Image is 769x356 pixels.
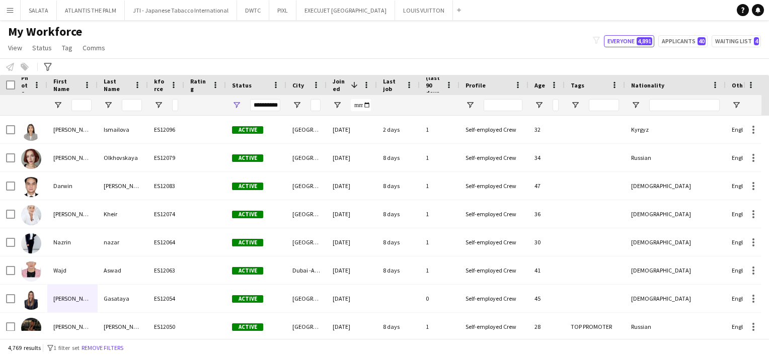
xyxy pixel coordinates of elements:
div: [DEMOGRAPHIC_DATA] [625,172,726,200]
div: [PERSON_NAME] [47,285,98,312]
div: ES12063 [148,256,184,284]
img: Anastasia Olkhovskaya [21,149,41,169]
div: [PERSON_NAME] [47,200,98,228]
img: Ekaterina Aleksandrova [21,318,41,338]
span: Active [232,239,263,246]
div: Darwin [47,172,98,200]
span: Active [232,323,263,331]
img: Claire Gasataya [21,290,41,310]
div: ES12050 [148,313,184,340]
span: Tag [62,43,72,52]
div: ES12074 [148,200,184,228]
input: City Filter Input [311,99,321,111]
span: Active [232,126,263,134]
button: Applicants40 [658,35,708,47]
div: Ismailova [98,116,148,143]
div: Self-employed Crew [459,116,528,143]
span: Last Name [104,77,130,93]
input: Last Name Filter Input [122,99,142,111]
button: Open Filter Menu [53,101,62,110]
input: Age Filter Input [553,99,559,111]
span: 4,891 [637,37,652,45]
span: Photo [21,74,29,97]
div: 2 days [377,116,420,143]
div: 8 days [377,313,420,340]
div: ES12079 [148,144,184,171]
div: Dubai -Almamzar [286,256,327,284]
div: 1 [420,172,459,200]
div: [GEOGRAPHIC_DATA] [286,313,327,340]
button: JTI - Japanese Tabacco International [125,1,237,20]
div: 0 [420,285,459,312]
div: [PERSON_NAME] [47,313,98,340]
div: [PERSON_NAME] [98,313,148,340]
div: [DATE] [327,256,377,284]
button: EXECUJET [GEOGRAPHIC_DATA] [296,1,395,20]
input: Nationality Filter Input [649,99,720,111]
div: 1 [420,116,459,143]
div: [DATE] [327,116,377,143]
div: [GEOGRAPHIC_DATA] [286,116,327,143]
div: Self-employed Crew [459,285,528,312]
span: 1 filter set [53,344,80,351]
span: Active [232,211,263,218]
div: 8 days [377,144,420,171]
div: [DATE] [327,200,377,228]
button: LOUIS VUITTON [395,1,453,20]
div: [GEOGRAPHIC_DATA] [286,172,327,200]
button: PIXL [269,1,296,20]
span: Nationality [631,81,664,89]
img: Wajd Aswad [21,261,41,282]
div: 34 [528,144,565,171]
div: 1 [420,313,459,340]
button: Waiting list4 [712,35,761,47]
button: Open Filter Menu [466,101,475,110]
div: [DATE] [327,313,377,340]
div: [PERSON_NAME] [47,116,98,143]
button: Remove filters [80,342,125,353]
div: 28 [528,313,565,340]
span: Jobs (last 90 days) [426,66,441,104]
div: TOP PROMOTER [565,313,625,340]
input: Joined Filter Input [351,99,371,111]
button: Open Filter Menu [154,101,163,110]
span: Last job [383,77,402,93]
button: Open Filter Menu [571,101,580,110]
input: Profile Filter Input [484,99,522,111]
span: Comms [83,43,105,52]
div: [GEOGRAPHIC_DATA] [286,285,327,312]
div: Aswad [98,256,148,284]
span: Status [232,81,252,89]
div: Self-employed Crew [459,313,528,340]
div: [GEOGRAPHIC_DATA] [286,144,327,171]
div: [DEMOGRAPHIC_DATA] [625,200,726,228]
button: Open Filter Menu [534,101,544,110]
div: Russian [625,313,726,340]
div: 32 [528,116,565,143]
span: Active [232,183,263,190]
span: 40 [698,37,706,45]
div: [DEMOGRAPHIC_DATA] [625,285,726,312]
div: Olkhovskaya [98,144,148,171]
div: [DATE] [327,144,377,171]
button: Open Filter Menu [631,101,640,110]
div: Kheir [98,200,148,228]
div: 47 [528,172,565,200]
div: Gasataya [98,285,148,312]
button: Everyone4,891 [604,35,654,47]
span: First Name [53,77,80,93]
span: Workforce ID [154,70,166,100]
button: Open Filter Menu [292,101,301,110]
div: Self-employed Crew [459,200,528,228]
div: 8 days [377,256,420,284]
div: nazar [98,228,148,256]
button: Open Filter Menu [104,101,113,110]
div: 1 [420,144,459,171]
app-action-btn: Advanced filters [42,61,54,73]
div: 41 [528,256,565,284]
div: Self-employed Crew [459,256,528,284]
a: Comms [79,41,109,54]
div: ES12064 [148,228,184,256]
span: Status [32,43,52,52]
span: Active [232,295,263,303]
